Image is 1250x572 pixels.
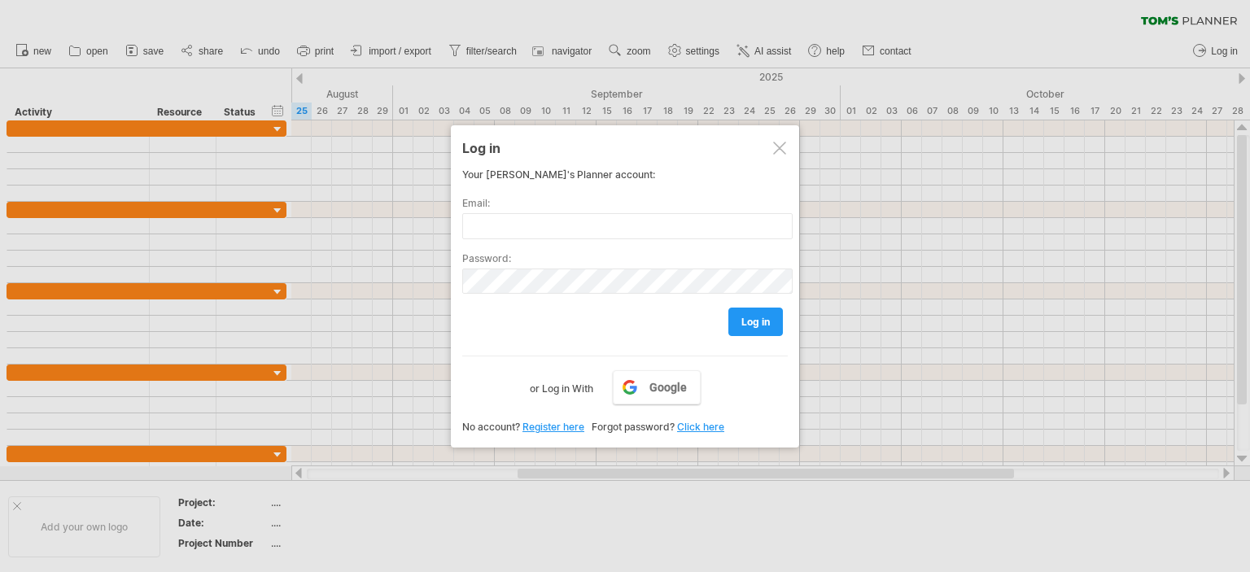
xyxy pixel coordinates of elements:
[462,197,788,209] label: Email:
[741,316,770,328] span: log in
[592,421,675,433] span: Forgot password?
[462,168,788,181] div: Your [PERSON_NAME]'s Planner account:
[462,421,520,433] span: No account?
[613,370,701,404] a: Google
[462,252,788,264] label: Password:
[649,381,687,394] span: Google
[728,308,783,336] a: log in
[462,133,788,162] div: Log in
[522,421,584,433] a: Register here
[530,370,593,398] label: or Log in With
[677,421,724,433] a: Click here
